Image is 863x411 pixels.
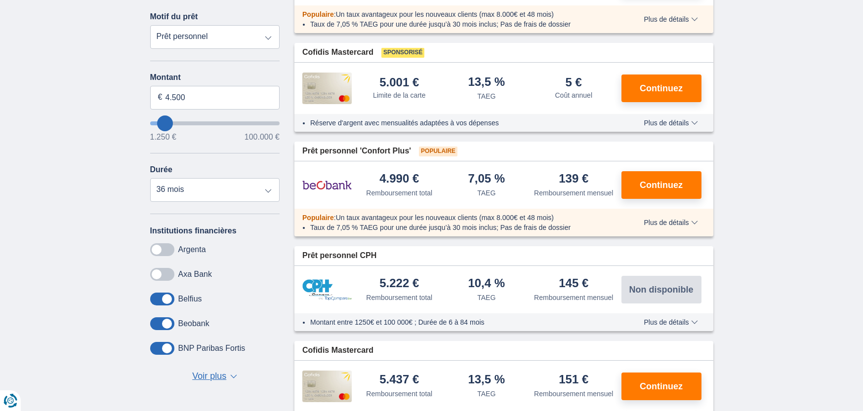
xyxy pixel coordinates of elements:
span: Prêt personnel CPH [302,250,376,262]
div: Remboursement total [366,293,432,302]
label: BNP Paribas Fortis [178,344,246,353]
span: ▼ [230,374,237,378]
span: 1.250 € [150,133,176,141]
span: Populaire [419,147,457,156]
div: 145 € [559,277,588,291]
div: 151 € [559,374,588,387]
div: 7,05 % [468,173,505,186]
label: Durée [150,165,172,174]
img: pret personnel Cofidis CC [302,371,352,402]
button: Plus de détails [636,219,705,226]
div: TAEG [477,389,495,399]
label: Axa Bank [178,270,212,279]
div: Coût annuel [555,90,592,100]
span: Plus de détails [644,319,698,326]
div: Remboursement mensuel [534,389,613,399]
label: Motif du prêt [150,12,198,21]
div: TAEG [477,188,495,198]
span: Continuez [640,84,683,93]
li: Montant entre 1250€ et 100 000€ ; Durée de 6 à 84 mois [310,317,615,327]
img: pret personnel Cofidis CC [302,73,352,104]
label: Argenta [178,245,206,254]
li: Taux de 7,05 % TAEG pour une durée jusqu’à 30 mois inclus; Pas de frais de dossier [310,223,615,232]
div: 13,5 % [468,374,505,387]
img: pret personnel Beobank [302,173,352,197]
span: Continuez [640,382,683,391]
button: Voir plus ▼ [189,370,240,383]
span: 100.000 € [245,133,280,141]
div: 139 € [559,173,588,186]
img: pret personnel CPH Banque [302,279,352,300]
span: Un taux avantageux pour les nouveaux clients (max 8.000€ et 48 mois) [336,10,554,18]
label: Institutions financières [150,226,237,235]
span: € [158,92,163,103]
div: Remboursement mensuel [534,293,613,302]
span: Cofidis Mastercard [302,345,373,356]
label: Belfius [178,295,202,303]
label: Beobank [178,319,209,328]
span: Plus de détails [644,16,698,23]
li: Réserve d'argent avec mensualités adaptées à vos dépenses [310,118,615,128]
span: Cofidis Mastercard [302,47,373,58]
button: Continuez [621,373,701,400]
li: Taux de 7,05 % TAEG pour une durée jusqu’à 30 mois inclus; Pas de frais de dossier [310,19,615,29]
div: : [294,213,623,223]
span: Plus de détails [644,119,698,126]
div: Remboursement total [366,188,432,198]
span: Sponsorisé [381,48,424,58]
span: Populaire [302,10,334,18]
button: Continuez [621,171,701,199]
div: Remboursement mensuel [534,188,613,198]
span: Prêt personnel 'Confort Plus' [302,146,411,157]
div: 5.437 € [379,374,419,387]
span: Non disponible [629,285,694,294]
div: Remboursement total [366,389,432,399]
span: Plus de détails [644,219,698,226]
span: Voir plus [192,370,226,383]
div: 4.990 € [379,173,419,186]
input: wantToBorrow [150,121,280,125]
button: Non disponible [621,276,701,303]
button: Plus de détails [636,318,705,326]
div: 5.001 € [379,76,419,88]
div: 13,5 % [468,76,505,89]
span: Un taux avantageux pour les nouveaux clients (max 8.000€ et 48 mois) [336,214,554,222]
span: Continuez [640,181,683,189]
div: 5 € [566,76,582,88]
button: Continuez [621,75,701,102]
button: Plus de détails [636,15,705,23]
div: TAEG [477,91,495,101]
div: 10,4 % [468,277,505,291]
div: Limite de la carte [373,90,426,100]
label: Montant [150,73,280,82]
span: Populaire [302,214,334,222]
div: : [294,9,623,19]
button: Plus de détails [636,119,705,127]
div: 5.222 € [379,277,419,291]
div: TAEG [477,293,495,302]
